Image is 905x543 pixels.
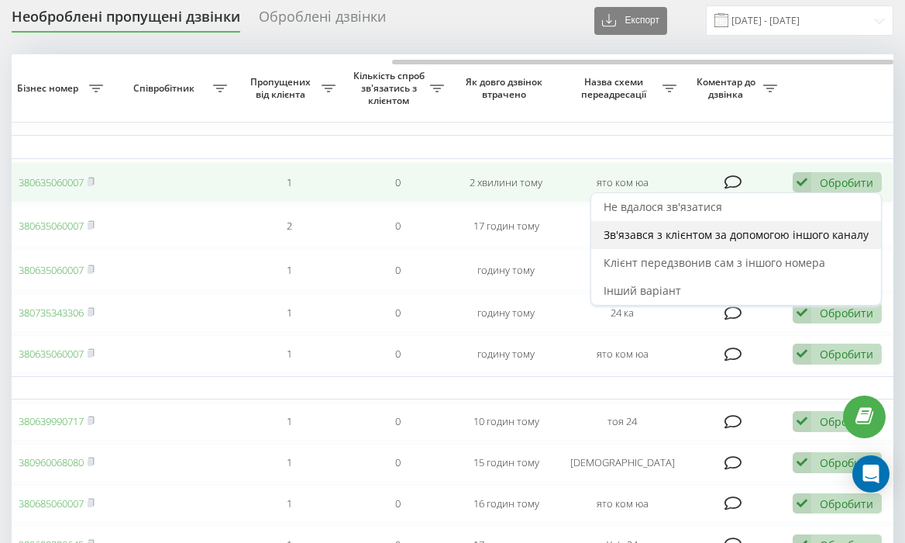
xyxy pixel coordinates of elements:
td: 16 годин тому [452,485,560,523]
a: 380735343306 [19,306,84,320]
span: Зв'язався з клієнтом за допомогою іншого каналу [604,227,869,242]
td: ято ком юа [560,485,684,523]
div: Обробити [820,306,873,320]
div: Обробити [820,455,873,470]
td: [DEMOGRAPHIC_DATA] [560,444,684,482]
td: тоя 24 [560,403,684,441]
td: 0 [343,206,452,247]
td: ято ком юа [560,335,684,373]
td: 0 [343,444,452,482]
td: 0 [343,335,452,373]
div: Оброблені дзвінки [259,9,386,33]
td: ято ком юа [560,162,684,203]
td: ято ком юа [560,206,684,247]
a: 380635060007 [19,263,84,277]
div: Обробити [820,347,873,361]
td: 1 [235,485,343,523]
div: Обробити [820,175,873,190]
div: Обробити [820,414,873,429]
td: годину тому [452,335,560,373]
div: Необроблені пропущені дзвінки [12,9,240,33]
td: годину тому [452,250,560,291]
div: Обробити [820,496,873,511]
td: 0 [343,294,452,332]
a: 380635060007 [19,175,84,189]
span: Співробітник [119,82,213,95]
span: Інший варіант [604,283,681,298]
a: 380635060007 [19,347,84,361]
span: Бізнес номер [10,82,89,95]
td: ято ком юа [560,250,684,291]
span: Пропущених від клієнта [243,76,322,100]
a: 380635060007 [19,219,84,233]
div: Open Intercom Messenger [852,455,890,493]
td: 1 [235,403,343,441]
td: 1 [235,294,343,332]
td: 10 годин тому [452,403,560,441]
button: Експорт [594,7,667,35]
td: 2 [235,206,343,247]
td: 24 ка [560,294,684,332]
td: 0 [343,403,452,441]
td: 17 годин тому [452,206,560,247]
td: 15 годин тому [452,444,560,482]
td: 0 [343,250,452,291]
span: Коментар до дзвінка [692,76,763,100]
span: Клієнт передзвонив сам з іншого номера [604,255,825,270]
a: 380639990717 [19,414,84,428]
td: годину тому [452,294,560,332]
td: 1 [235,444,343,482]
span: Кількість спроб зв'язатись з клієнтом [351,70,430,106]
span: Не вдалося зв'язатися [604,199,722,214]
a: 380685060007 [19,496,84,510]
span: Назва схеми переадресації [568,76,662,100]
td: 1 [235,162,343,203]
td: 1 [235,335,343,373]
td: 0 [343,162,452,203]
td: 2 хвилини тому [452,162,560,203]
td: 0 [343,485,452,523]
a: 380960068080 [19,455,84,469]
td: 1 [235,250,343,291]
span: Як довго дзвінок втрачено [464,76,548,100]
